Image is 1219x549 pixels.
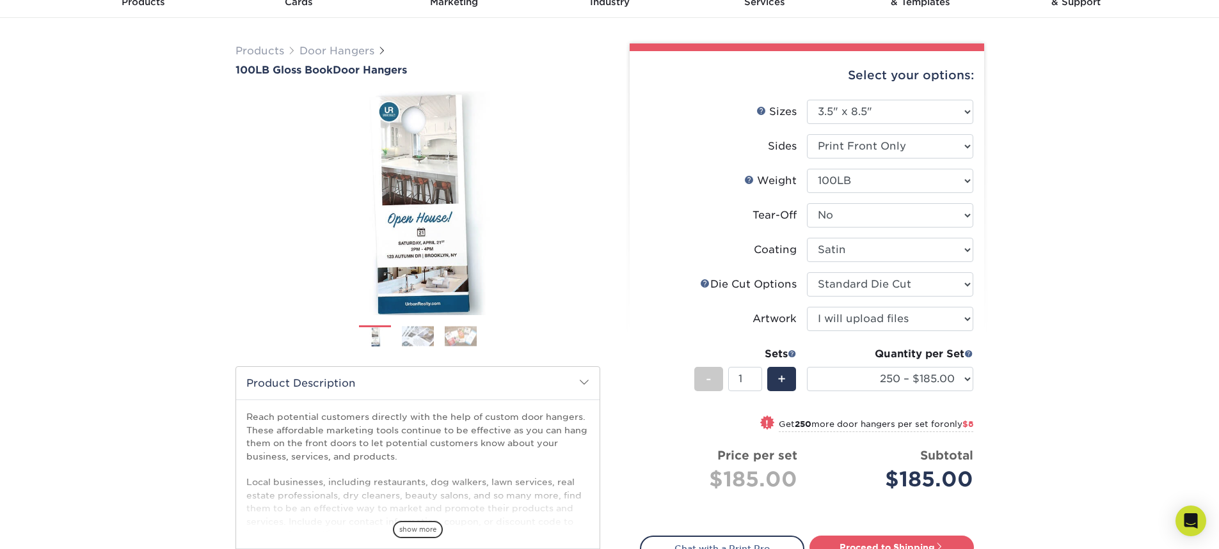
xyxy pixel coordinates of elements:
[753,208,797,223] div: Tear-Off
[3,510,109,545] iframe: Google Customer Reviews
[650,464,797,495] div: $185.00
[779,419,973,432] small: Get more door hangers per set for
[235,64,600,76] h1: Door Hangers
[402,326,434,346] img: Door Hangers 02
[717,448,797,462] strong: Price per set
[694,346,797,362] div: Sets
[235,64,600,76] a: 100LB Gloss BookDoor Hangers
[299,45,374,57] a: Door Hangers
[359,326,391,348] img: Door Hangers 01
[756,104,797,120] div: Sizes
[445,326,477,346] img: Door Hangers 03
[700,277,797,292] div: Die Cut Options
[235,77,600,329] img: 100LB Gloss Book 01
[744,173,797,189] div: Weight
[1175,506,1206,536] div: Open Intercom Messenger
[706,369,712,389] span: -
[765,417,769,430] span: !
[920,448,973,462] strong: Subtotal
[795,419,811,429] strong: 250
[768,139,797,154] div: Sides
[777,369,786,389] span: +
[754,242,797,258] div: Coating
[817,464,973,495] div: $185.00
[393,521,443,538] span: show more
[236,367,600,399] h2: Product Description
[640,51,974,100] div: Select your options:
[235,64,333,76] span: 100LB Gloss Book
[807,346,973,362] div: Quantity per Set
[753,311,797,327] div: Artwork
[235,45,284,57] a: Products
[962,419,973,429] span: $8
[944,419,973,429] span: only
